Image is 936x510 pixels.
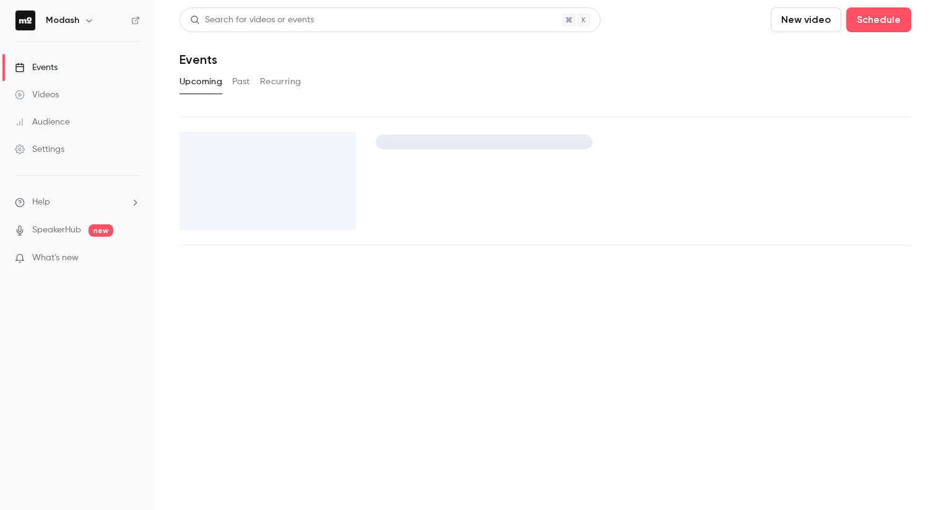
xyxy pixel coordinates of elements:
[15,143,64,156] div: Settings
[32,196,50,209] span: Help
[32,224,81,237] a: SpeakerHub
[15,116,70,128] div: Audience
[180,72,222,92] button: Upcoming
[15,11,35,30] img: Modash
[46,14,79,27] h6: Modash
[771,7,841,32] button: New video
[89,224,113,237] span: new
[180,52,217,67] h1: Events
[15,89,59,101] div: Videos
[15,61,58,74] div: Events
[232,72,250,92] button: Past
[190,14,314,27] div: Search for videos or events
[15,196,140,209] li: help-dropdown-opener
[260,72,301,92] button: Recurring
[32,252,79,265] span: What's new
[846,7,911,32] button: Schedule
